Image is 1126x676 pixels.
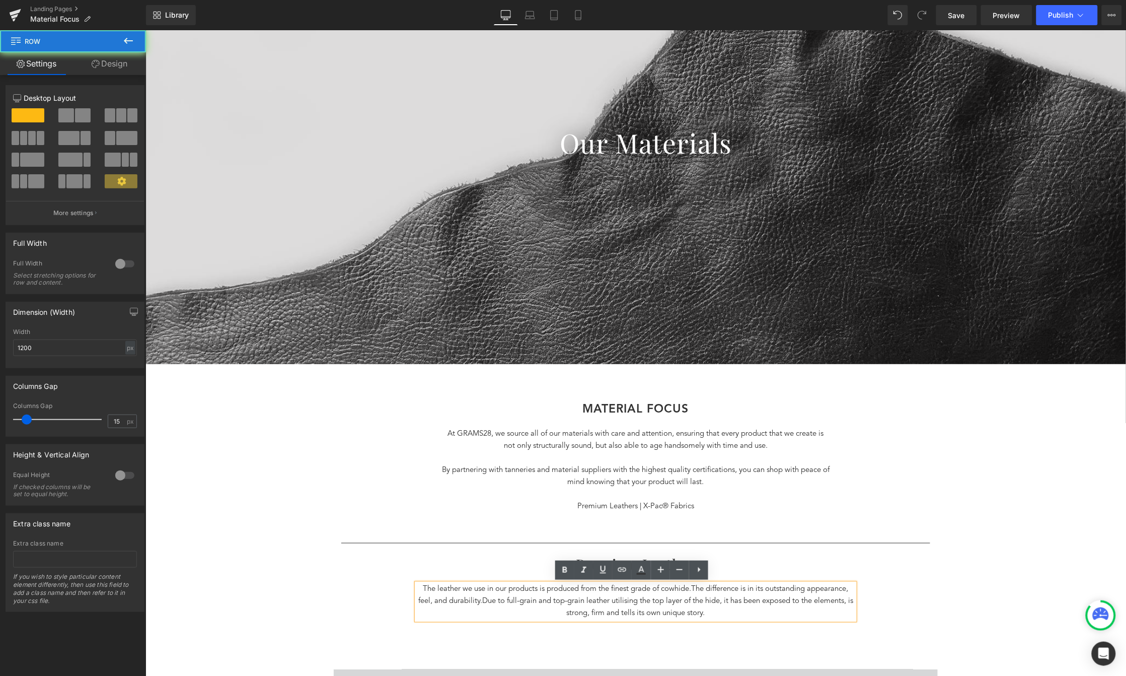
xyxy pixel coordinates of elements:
span: Material Focus [30,15,80,23]
div: Extra class name [13,514,70,528]
button: Redo [912,5,932,25]
span: Save [948,10,965,21]
input: auto [13,340,137,356]
div: Select stretching options for row and content. [13,272,104,286]
div: Height & Vertical Align [13,445,89,459]
div: If checked columns will be set to equal height. [13,484,104,498]
div: Full Width [13,259,105,270]
button: More [1102,5,1122,25]
button: Undo [888,5,908,25]
button: More settings [6,201,144,225]
h1: MATERIAL FOCus [196,372,785,388]
a: Laptop [518,5,542,25]
p: At GRAMS28, we source all of our materials with care and attention, ensuring that every product t... [296,398,684,422]
div: px [125,341,135,355]
p: More settings [53,209,94,218]
div: Open Intercom Messenger [1092,642,1116,666]
span: Publish [1048,11,1074,19]
h1: Premium Leather [196,524,785,544]
p: Premium Leathers | X-Pac® Fabrics [296,470,684,483]
div: Dimension (Width) [13,302,75,316]
div: Full Width [13,233,47,247]
a: Design [73,52,146,75]
div: Extra class name [13,540,137,547]
a: Landing Pages [30,5,146,13]
div: Equal Height [13,471,105,482]
div: Columns Gap [13,376,58,390]
span: Preview [993,10,1020,21]
span: Row [10,30,111,52]
h1: Our Materials [20,93,981,133]
a: Desktop [494,5,518,25]
p: Desktop Layout [13,93,137,103]
a: Tablet [542,5,566,25]
a: Mobile [566,5,590,25]
div: Columns Gap [13,402,137,410]
span: Row [203,641,219,653]
button: Publish [1036,5,1098,25]
a: Preview [981,5,1032,25]
div: Width [13,328,137,335]
span: Library [165,11,189,20]
a: Expand / Collapse [219,641,230,653]
p: The leather we use in our products is produced from the finest grade of cowhide. [271,554,709,590]
span: Due to full-grain and top-grain leather utilising the top layer of the hide, it has been exposed ... [337,568,708,587]
a: New Library [146,5,196,25]
p: By partnering with tanneries and material suppliers with the highest quality certifications, you ... [296,434,684,458]
span: px [127,418,135,425]
div: If you wish to style particular content element differently, then use this field to add a class n... [13,573,137,612]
